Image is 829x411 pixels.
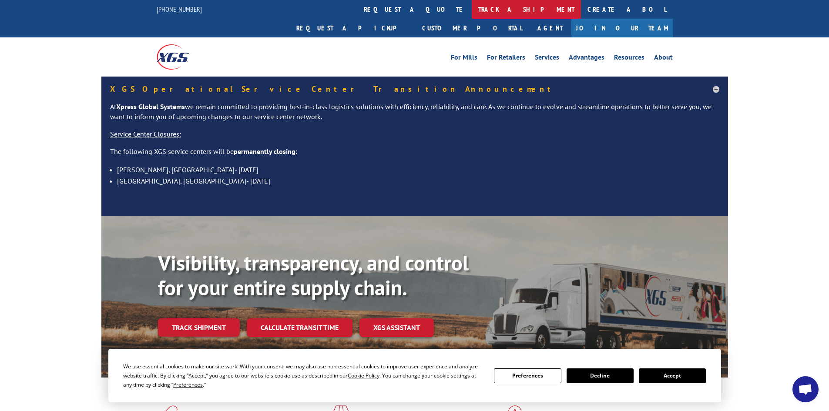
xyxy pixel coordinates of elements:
a: For Retailers [487,54,525,63]
a: Customer Portal [416,19,529,37]
a: Advantages [569,54,604,63]
b: Visibility, transparency, and control for your entire supply chain. [158,249,469,301]
a: Resources [614,54,644,63]
a: About [654,54,673,63]
button: Decline [567,368,634,383]
strong: Xpress Global Systems [116,102,185,111]
span: Preferences [173,381,203,388]
a: [PHONE_NUMBER] [157,5,202,13]
button: Accept [639,368,706,383]
a: Calculate transit time [247,318,352,337]
a: Open chat [792,376,819,402]
a: Request a pickup [290,19,416,37]
li: [GEOGRAPHIC_DATA], [GEOGRAPHIC_DATA]- [DATE] [117,175,719,187]
a: XGS ASSISTANT [359,318,434,337]
a: Services [535,54,559,63]
div: We use essential cookies to make our site work. With your consent, we may also use non-essential ... [123,362,483,389]
a: Join Our Team [571,19,673,37]
p: The following XGS service centers will be : [110,147,719,164]
a: For Mills [451,54,477,63]
span: Cookie Policy [348,372,379,379]
u: Service Center Closures: [110,130,181,138]
li: [PERSON_NAME], [GEOGRAPHIC_DATA]- [DATE] [117,164,719,175]
strong: permanently closing [234,147,295,156]
h5: XGS Operational Service Center Transition Announcement [110,85,719,93]
a: Agent [529,19,571,37]
p: At we remain committed to providing best-in-class logistics solutions with efficiency, reliabilit... [110,102,719,130]
div: Cookie Consent Prompt [108,349,721,402]
button: Preferences [494,368,561,383]
a: Track shipment [158,318,240,337]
